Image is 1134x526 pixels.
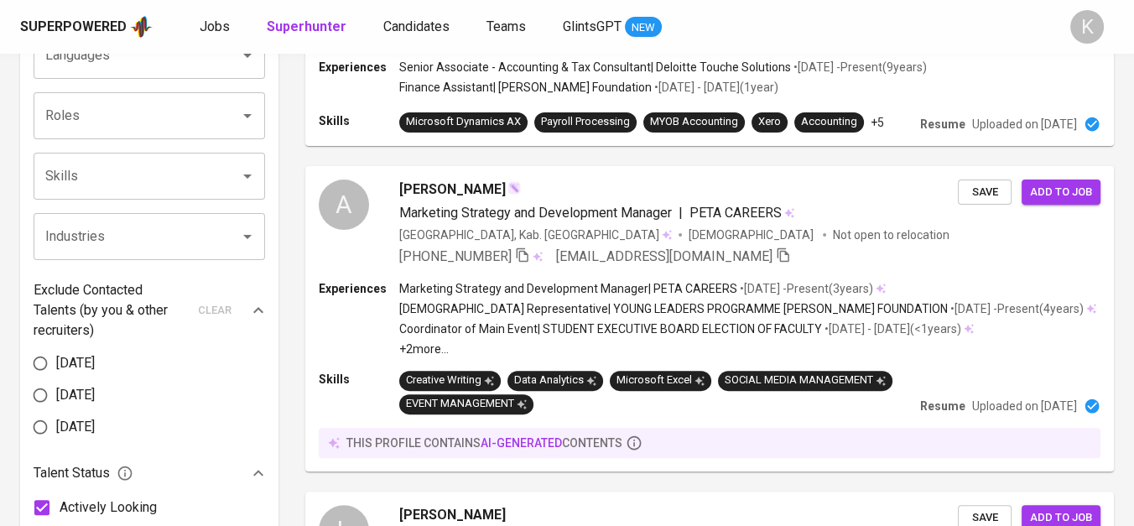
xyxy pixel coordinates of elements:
[34,280,188,341] p: Exclude Contacted Talents (by you & other recruiters)
[507,181,521,195] img: magic_wand.svg
[689,227,816,243] span: [DEMOGRAPHIC_DATA]
[486,17,529,38] a: Teams
[399,341,1096,357] p: +2 more ...
[920,116,965,133] p: Resume
[305,166,1114,471] a: A[PERSON_NAME]Marketing Strategy and Development Manager|PETA CAREERS[GEOGRAPHIC_DATA], Kab. [GEO...
[486,18,526,34] span: Teams
[514,372,596,388] div: Data Analytics
[481,436,562,450] span: AI-generated
[958,180,1012,206] button: Save
[833,227,949,243] p: Not open to relocation
[737,280,873,297] p: • [DATE] - Present ( 3 years )
[679,203,683,223] span: |
[972,398,1077,414] p: Uploaded on [DATE]
[791,59,927,76] p: • [DATE] - Present ( 9 years )
[652,79,778,96] p: • [DATE] - [DATE] ( 1 year )
[319,59,399,76] p: Experiences
[200,18,230,34] span: Jobs
[56,353,95,373] span: [DATE]
[56,417,95,437] span: [DATE]
[399,180,506,200] span: [PERSON_NAME]
[34,463,133,483] span: Talent Status
[346,435,622,451] p: this profile contains contents
[56,385,95,405] span: [DATE]
[399,505,506,525] span: [PERSON_NAME]
[34,456,265,490] div: Talent Status
[399,280,737,297] p: Marketing Strategy and Development Manager | PETA CAREERS
[563,17,662,38] a: GlintsGPT NEW
[34,280,265,341] div: Exclude Contacted Talents (by you & other recruiters)clear
[920,398,965,414] p: Resume
[406,114,521,130] div: Microsoft Dynamics AX
[399,320,822,337] p: Coordinator of Main Event | STUDENT EXECUTIVE BOARD ELECTION OF FACULTY
[406,396,527,412] div: EVENT MANAGEMENT
[801,114,857,130] div: Accounting
[399,79,652,96] p: Finance Assistant | [PERSON_NAME] Foundation
[319,371,399,388] p: Skills
[871,114,884,131] p: +5
[20,14,153,39] a: Superpoweredapp logo
[200,17,233,38] a: Jobs
[1070,10,1104,44] div: K
[616,372,705,388] div: Microsoft Excel
[130,14,153,39] img: app logo
[267,18,346,34] b: Superhunter
[319,180,369,230] div: A
[236,164,259,188] button: Open
[556,248,772,264] span: [EMAIL_ADDRESS][DOMAIN_NAME]
[625,19,662,36] span: NEW
[406,372,494,388] div: Creative Writing
[399,227,672,243] div: [GEOGRAPHIC_DATA], Kab. [GEOGRAPHIC_DATA]
[383,17,453,38] a: Candidates
[399,59,791,76] p: Senior Associate - Accounting & Tax Consultant | Deloitte Touche Solutions
[319,112,399,129] p: Skills
[1022,180,1100,206] button: Add to job
[319,280,399,297] p: Experiences
[399,300,948,317] p: [DEMOGRAPHIC_DATA] Representative | YOUNG LEADERS PROGRAMME [PERSON_NAME] FOUNDATION
[20,18,127,37] div: Superpowered
[966,183,1003,202] span: Save
[948,300,1084,317] p: • [DATE] - Present ( 4 years )
[399,248,512,264] span: [PHONE_NUMBER]
[236,104,259,128] button: Open
[60,497,157,518] span: Actively Looking
[399,205,672,221] span: Marketing Strategy and Development Manager
[236,44,259,67] button: Open
[1030,183,1092,202] span: Add to job
[236,225,259,248] button: Open
[725,372,886,388] div: SOCIAL MEDIA MANAGEMENT
[267,17,350,38] a: Superhunter
[972,116,1077,133] p: Uploaded on [DATE]
[689,205,782,221] span: PETA CAREERS
[563,18,622,34] span: GlintsGPT
[758,114,781,130] div: Xero
[541,114,630,130] div: Payroll Processing
[650,114,738,130] div: MYOB Accounting
[383,18,450,34] span: Candidates
[822,320,961,337] p: • [DATE] - [DATE] ( <1 years )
